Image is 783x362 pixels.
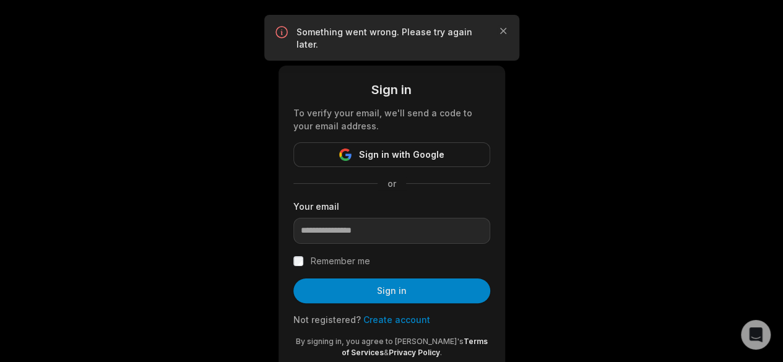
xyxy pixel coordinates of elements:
[311,254,370,269] label: Remember me
[293,314,361,325] span: Not registered?
[293,106,490,132] div: To verify your email, we'll send a code to your email address.
[384,348,389,357] span: &
[293,80,490,99] div: Sign in
[293,142,490,167] button: Sign in with Google
[389,348,440,357] a: Privacy Policy
[342,337,488,357] a: Terms of Services
[741,320,771,350] div: Open Intercom Messenger
[359,147,444,162] span: Sign in with Google
[293,200,490,213] label: Your email
[378,177,406,190] span: or
[296,337,464,346] span: By signing in, you agree to [PERSON_NAME]'s
[296,26,487,51] p: Something went wrong. Please try again later.
[363,314,430,325] a: Create account
[293,278,490,303] button: Sign in
[440,348,442,357] span: .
